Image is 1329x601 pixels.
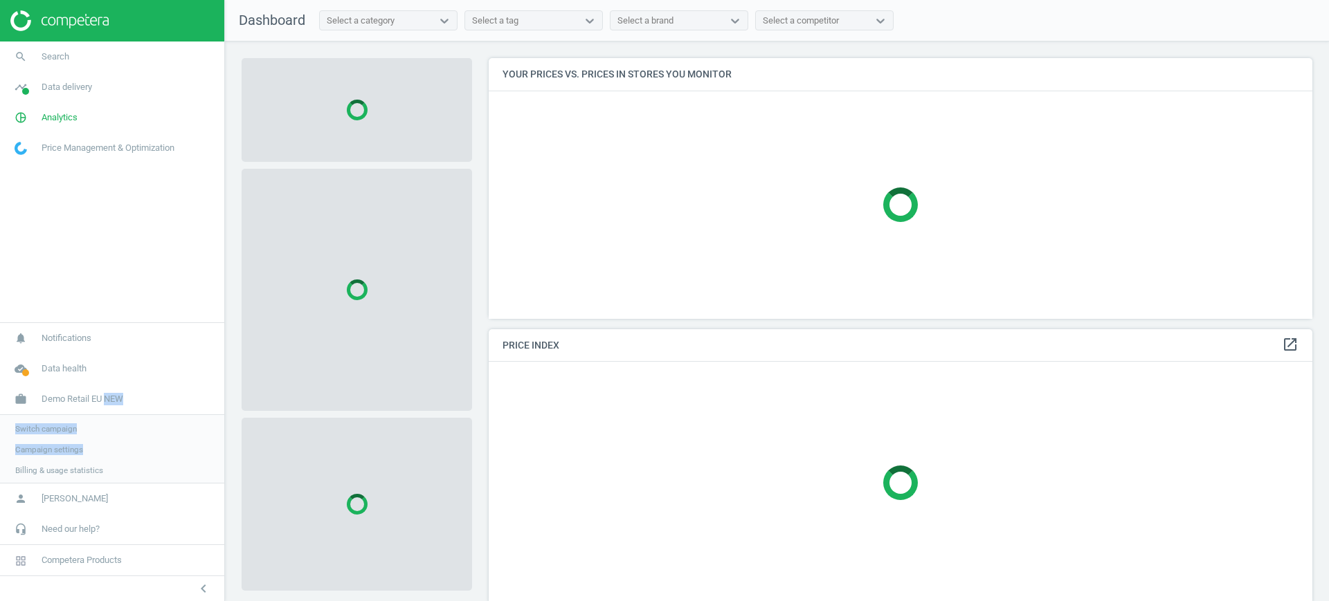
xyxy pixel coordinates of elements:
[8,516,34,542] i: headset_mic
[1282,336,1299,354] a: open_in_new
[1282,336,1299,353] i: open_in_new
[239,12,305,28] span: Dashboard
[186,580,221,598] button: chevron_left
[8,325,34,351] i: notifications
[617,15,673,27] div: Select a brand
[42,492,108,505] span: [PERSON_NAME]
[8,486,34,512] i: person
[8,104,34,131] i: pie_chart_outlined
[42,50,69,63] span: Search
[763,15,839,27] div: Select a competitor
[42,362,87,375] span: Data health
[15,444,83,455] span: Campaign settings
[42,523,100,535] span: Need our help?
[42,111,78,124] span: Analytics
[15,465,103,476] span: Billing & usage statistics
[42,554,122,566] span: Competera Products
[42,81,92,93] span: Data delivery
[8,74,34,100] i: timeline
[195,580,212,597] i: chevron_left
[489,329,1312,362] h4: Price Index
[472,15,518,27] div: Select a tag
[8,44,34,70] i: search
[489,58,1312,91] h4: Your prices vs. prices in stores you monitor
[42,393,123,405] span: Demo Retail EU NEW
[42,142,174,154] span: Price Management & Optimization
[8,355,34,382] i: cloud_done
[15,142,27,155] img: wGWNvw8QSZomAAAAABJRU5ErkJggg==
[42,332,91,344] span: Notifications
[15,423,77,434] span: Switch campaign
[8,386,34,412] i: work
[10,10,109,31] img: ajHJNr6hYgQAAAAASUVORK5CYII=
[327,15,395,27] div: Select a category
